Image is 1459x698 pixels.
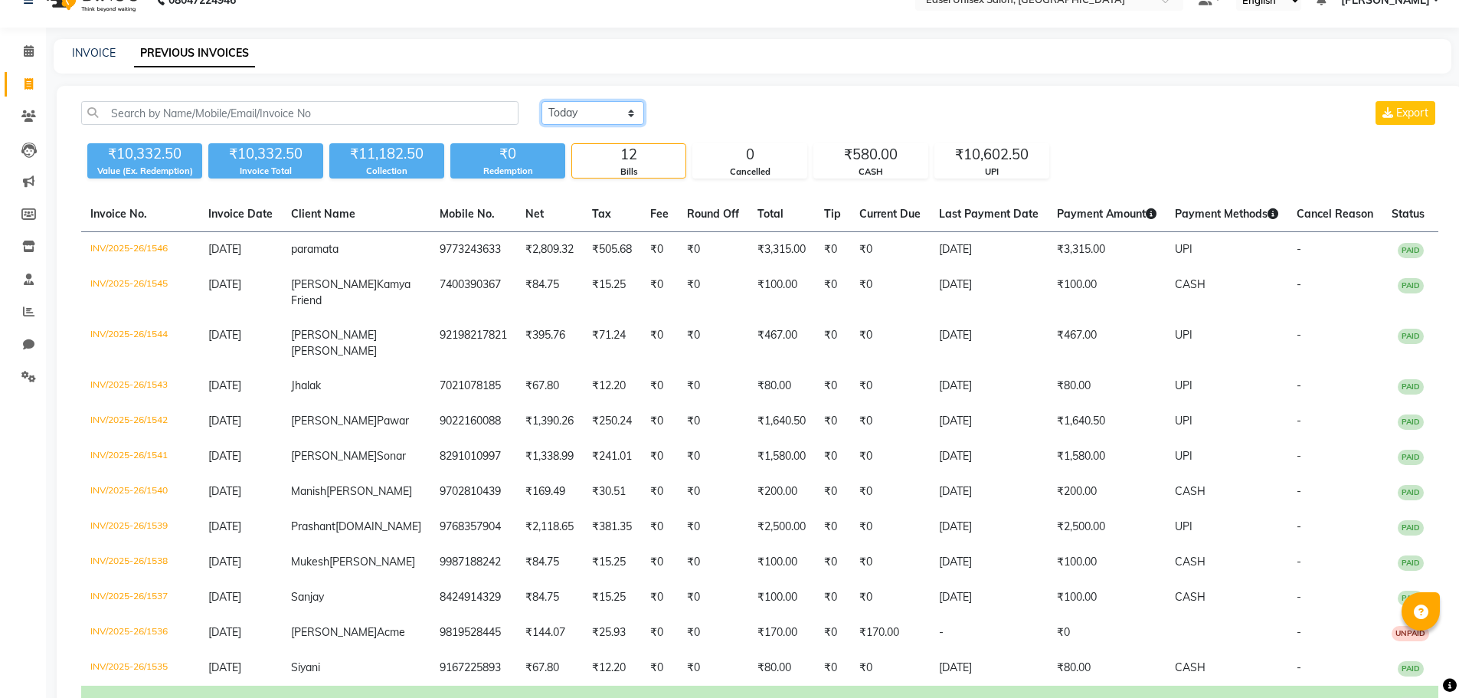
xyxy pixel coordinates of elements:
[815,510,850,545] td: ₹0
[930,650,1048,686] td: [DATE]
[516,232,583,268] td: ₹2,809.32
[748,650,815,686] td: ₹80.00
[208,207,273,221] span: Invoice Date
[208,378,241,392] span: [DATE]
[678,650,748,686] td: ₹0
[583,615,641,650] td: ₹25.93
[678,318,748,369] td: ₹0
[1175,378,1192,392] span: UPI
[1297,414,1301,428] span: -
[1398,661,1424,677] span: PAID
[583,369,641,404] td: ₹12.20
[850,615,930,650] td: ₹170.00
[693,165,806,179] div: Cancelled
[430,510,516,545] td: 9768357904
[81,232,199,268] td: INV/2025-26/1546
[1297,519,1301,533] span: -
[516,615,583,650] td: ₹144.07
[1175,277,1205,291] span: CASH
[208,414,241,428] span: [DATE]
[1398,379,1424,395] span: PAID
[935,144,1048,165] div: ₹10,602.50
[291,660,320,674] span: Siyani
[1398,520,1424,536] span: PAID
[641,232,678,268] td: ₹0
[516,510,583,545] td: ₹2,118.65
[930,267,1048,318] td: [DATE]
[1398,555,1424,571] span: PAID
[208,625,241,639] span: [DATE]
[1175,328,1192,342] span: UPI
[814,165,927,179] div: CASH
[1398,591,1424,606] span: PAID
[641,267,678,318] td: ₹0
[930,439,1048,474] td: [DATE]
[583,545,641,580] td: ₹15.25
[208,590,241,604] span: [DATE]
[930,580,1048,615] td: [DATE]
[430,650,516,686] td: 9167225893
[291,378,321,392] span: Jhalak
[326,484,412,498] span: [PERSON_NAME]
[208,277,241,291] span: [DATE]
[1175,519,1192,533] span: UPI
[850,267,930,318] td: ₹0
[516,650,583,686] td: ₹67.80
[815,439,850,474] td: ₹0
[1175,449,1192,463] span: UPI
[208,555,241,569] span: [DATE]
[930,474,1048,510] td: [DATE]
[583,232,641,268] td: ₹505.68
[641,369,678,404] td: ₹0
[208,519,241,533] span: [DATE]
[208,449,241,463] span: [DATE]
[329,555,415,569] span: [PERSON_NAME]
[1048,267,1166,318] td: ₹100.00
[1048,510,1166,545] td: ₹2,500.00
[430,439,516,474] td: 8291010997
[81,369,199,404] td: INV/2025-26/1543
[1297,484,1301,498] span: -
[930,545,1048,580] td: [DATE]
[430,474,516,510] td: 9702810439
[678,580,748,615] td: ₹0
[72,46,116,60] a: INVOICE
[1297,378,1301,392] span: -
[516,318,583,369] td: ₹395.76
[930,615,1048,650] td: -
[1175,242,1192,256] span: UPI
[291,207,355,221] span: Client Name
[678,369,748,404] td: ₹0
[1048,404,1166,439] td: ₹1,640.50
[748,369,815,404] td: ₹80.00
[1297,449,1301,463] span: -
[641,510,678,545] td: ₹0
[850,580,930,615] td: ₹0
[935,165,1048,179] div: UPI
[641,318,678,369] td: ₹0
[748,580,815,615] td: ₹100.00
[814,144,927,165] div: ₹580.00
[678,232,748,268] td: ₹0
[1398,243,1424,258] span: PAID
[208,328,241,342] span: [DATE]
[815,580,850,615] td: ₹0
[678,439,748,474] td: ₹0
[641,615,678,650] td: ₹0
[748,232,815,268] td: ₹3,315.00
[678,267,748,318] td: ₹0
[641,580,678,615] td: ₹0
[583,580,641,615] td: ₹15.25
[1297,590,1301,604] span: -
[815,318,850,369] td: ₹0
[583,650,641,686] td: ₹12.20
[850,474,930,510] td: ₹0
[134,40,255,67] a: PREVIOUS INVOICES
[693,144,806,165] div: 0
[930,510,1048,545] td: [DATE]
[930,232,1048,268] td: [DATE]
[291,328,377,342] span: [PERSON_NAME]
[516,545,583,580] td: ₹84.75
[430,545,516,580] td: 9987188242
[678,510,748,545] td: ₹0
